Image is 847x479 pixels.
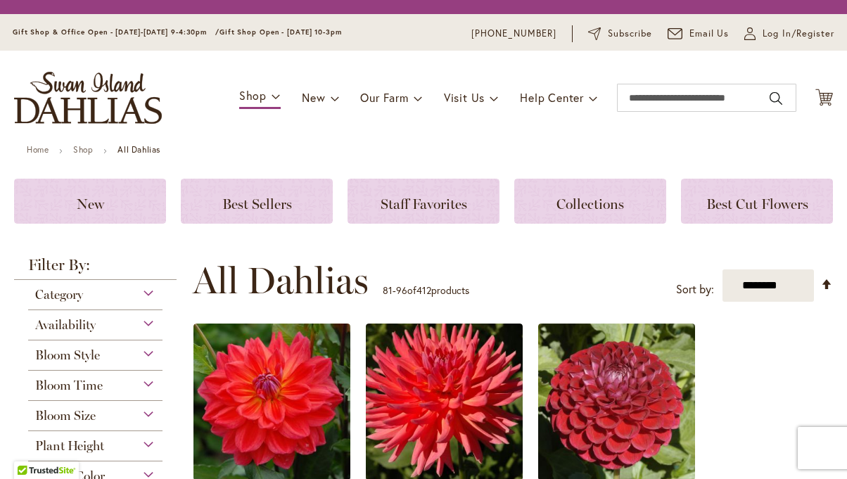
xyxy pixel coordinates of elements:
[608,27,652,41] span: Subscribe
[514,179,666,224] a: Collections
[668,27,730,41] a: Email Us
[520,90,584,105] span: Help Center
[302,90,325,105] span: New
[35,378,103,393] span: Bloom Time
[27,144,49,155] a: Home
[396,283,407,297] span: 96
[35,408,96,423] span: Bloom Size
[35,347,100,363] span: Bloom Style
[383,279,469,302] p: - of products
[444,90,485,105] span: Visit Us
[676,276,714,302] label: Sort by:
[73,144,93,155] a: Shop
[383,283,393,297] span: 81
[763,27,834,41] span: Log In/Register
[13,27,219,37] span: Gift Shop & Office Open - [DATE]-[DATE] 9-4:30pm /
[14,179,166,224] a: New
[471,27,556,41] a: [PHONE_NUMBER]
[706,196,808,212] span: Best Cut Flowers
[35,287,83,302] span: Category
[381,196,467,212] span: Staff Favorites
[222,196,292,212] span: Best Sellers
[193,260,369,302] span: All Dahlias
[35,438,104,454] span: Plant Height
[556,196,624,212] span: Collections
[360,90,408,105] span: Our Farm
[35,317,96,333] span: Availability
[219,27,342,37] span: Gift Shop Open - [DATE] 10-3pm
[744,27,834,41] a: Log In/Register
[14,257,177,280] strong: Filter By:
[239,88,267,103] span: Shop
[77,196,104,212] span: New
[588,27,652,41] a: Subscribe
[117,144,160,155] strong: All Dahlias
[689,27,730,41] span: Email Us
[681,179,833,224] a: Best Cut Flowers
[348,179,499,224] a: Staff Favorites
[181,179,333,224] a: Best Sellers
[416,283,431,297] span: 412
[770,87,782,110] button: Search
[14,72,162,124] a: store logo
